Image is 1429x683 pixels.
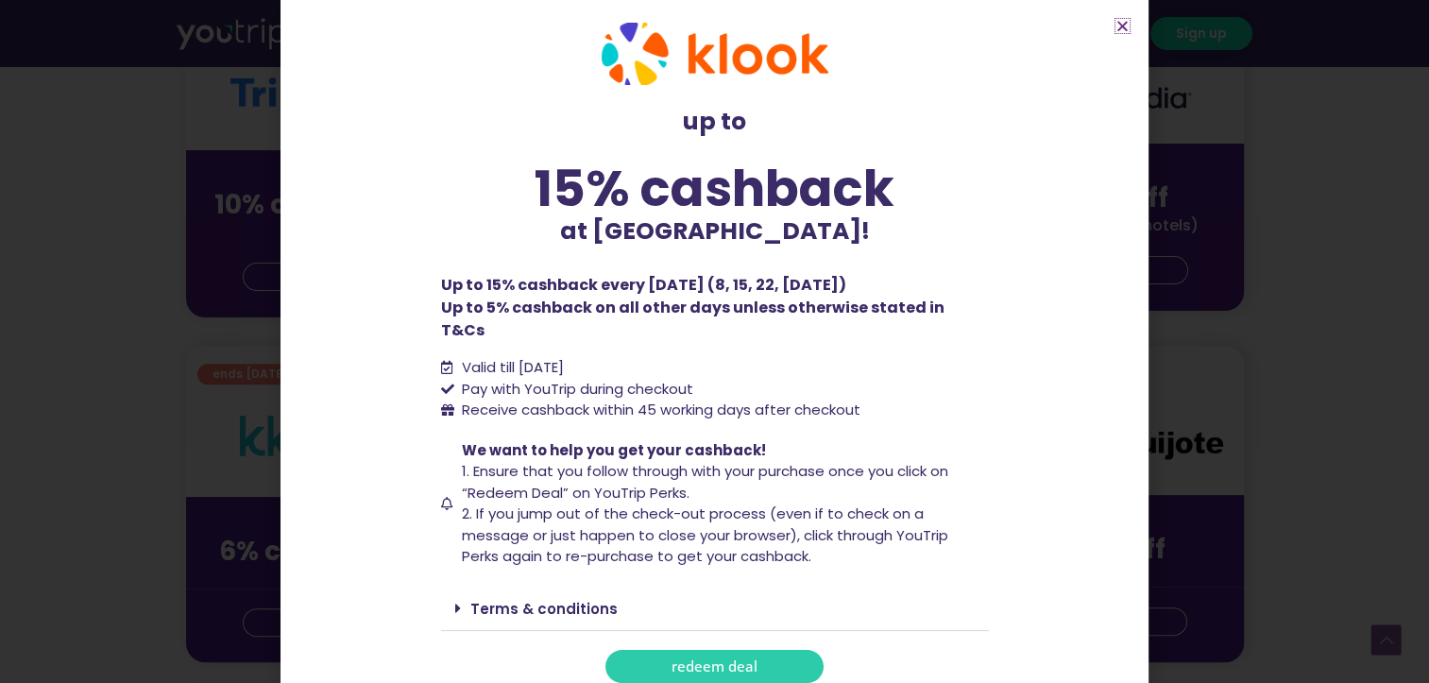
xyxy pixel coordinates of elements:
[605,650,824,683] a: redeem deal
[462,504,948,566] span: 2. If you jump out of the check-out process (even if to check on a message or just happen to clos...
[441,274,989,342] p: Up to 15% cashback every [DATE] (8, 15, 22, [DATE]) Up to 5% cashback on all other days unless ot...
[457,357,564,379] span: Valid till [DATE]
[462,461,948,503] span: 1. Ensure that you follow through with your purchase once you click on “Redeem Deal” on YouTrip P...
[441,104,989,140] p: up to
[457,379,693,401] span: Pay with YouTrip during checkout
[672,659,757,674] span: redeem deal
[1115,19,1130,33] a: Close
[441,213,989,249] p: at [GEOGRAPHIC_DATA]!
[441,163,989,213] div: 15% cashback
[457,400,860,421] span: Receive cashback within 45 working days after checkout
[441,587,989,631] div: Terms & conditions
[470,599,618,619] a: Terms & conditions
[462,440,766,460] span: We want to help you get your cashback!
